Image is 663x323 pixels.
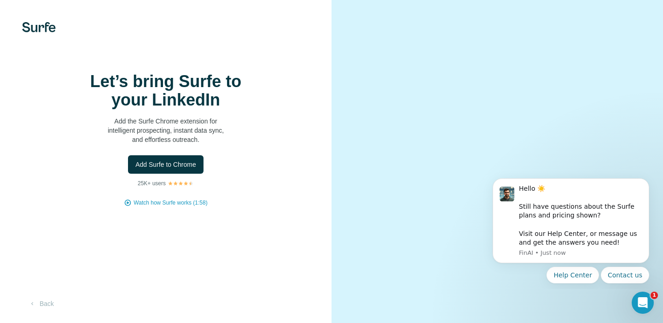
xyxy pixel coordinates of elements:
img: Surfe's logo [22,22,56,32]
p: Add the Surfe Chrome extension for intelligent prospecting, instant data sync, and effortless out... [74,117,258,144]
h1: Let’s bring Surfe to your LinkedIn [74,72,258,109]
img: Rating Stars [168,181,194,186]
iframe: Intercom notifications message [479,170,663,289]
button: Add Surfe to Chrome [128,155,204,174]
iframe: Intercom live chat [632,292,654,314]
p: 25K+ users [138,179,166,188]
button: Watch how Surfe works (1:58) [134,199,207,207]
span: Add Surfe to Chrome [135,160,196,169]
span: 1 [651,292,658,299]
button: Back [22,295,60,312]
